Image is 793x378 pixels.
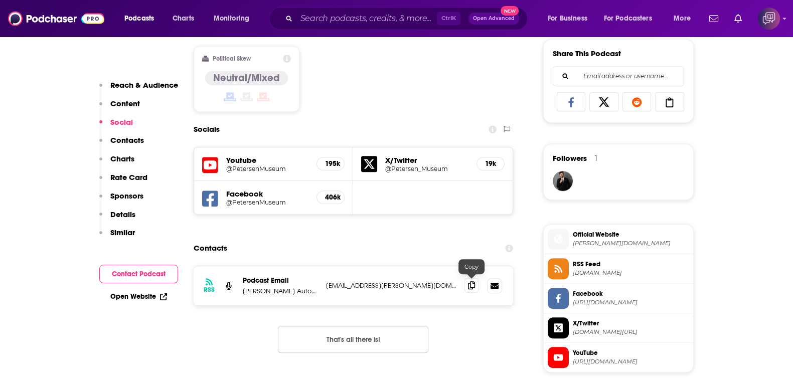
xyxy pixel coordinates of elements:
[194,239,227,258] h2: Contacts
[573,348,689,357] span: YouTube
[667,11,703,27] button: open menu
[758,8,780,30] span: Logged in as corioliscompany
[705,10,722,27] a: Show notifications dropdown
[557,92,586,111] a: Share on Facebook
[595,154,597,163] div: 1
[204,286,215,294] h3: RSS
[296,11,437,27] input: Search podcasts, credits, & more...
[548,347,689,368] a: YouTube[URL][DOMAIN_NAME]
[573,289,689,298] span: Facebook
[573,269,689,277] span: anchor.fm
[99,135,144,154] button: Contacts
[124,12,154,26] span: Podcasts
[243,287,318,295] p: [PERSON_NAME] Automotive Museum
[110,99,140,108] p: Content
[110,191,143,201] p: Sponsors
[548,229,689,250] a: Official Website[PERSON_NAME][DOMAIN_NAME]
[110,80,178,90] p: Reach & Audience
[99,117,133,136] button: Social
[226,189,309,199] h5: Facebook
[173,12,194,26] span: Charts
[573,319,689,328] span: X/Twitter
[548,12,587,26] span: For Business
[110,228,135,237] p: Similar
[110,154,134,163] p: Charts
[226,199,309,206] a: @PetersenMuseum
[110,117,133,127] p: Social
[553,153,587,163] span: Followers
[541,11,600,27] button: open menu
[553,49,621,58] h3: Share This Podcast
[226,165,309,172] a: @PetersenMuseum
[99,80,178,99] button: Reach & Audience
[573,358,689,365] span: https://www.youtube.com/@PetersenMuseum
[325,159,336,168] h5: 195k
[758,8,780,30] button: Show profile menu
[99,99,140,117] button: Content
[325,193,336,202] h5: 406k
[207,11,262,27] button: open menu
[553,171,573,191] img: JohirMia
[99,154,134,172] button: Charts
[548,288,689,309] a: Facebook[URL][DOMAIN_NAME]
[458,259,485,274] div: Copy
[573,230,689,239] span: Official Website
[243,276,318,285] p: Podcast Email
[99,228,135,246] button: Similar
[110,135,144,145] p: Contacts
[485,159,496,168] h5: 19k
[548,317,689,338] a: X/Twitter[DOMAIN_NAME][URL]
[622,92,652,111] a: Share on Reddit
[573,328,689,336] span: twitter.com/Petersen_Museum
[326,281,456,290] p: [EMAIL_ADDRESS][PERSON_NAME][DOMAIN_NAME]
[99,172,147,191] button: Rate Card
[548,258,689,279] a: RSS Feed[DOMAIN_NAME]
[110,292,167,301] a: Open Website
[213,55,251,62] h2: Political Skew
[99,191,143,210] button: Sponsors
[437,12,460,25] span: Ctrl K
[730,10,746,27] a: Show notifications dropdown
[573,299,689,306] span: https://www.facebook.com/PetersenMuseum
[758,8,780,30] img: User Profile
[226,155,309,165] h5: Youtube
[117,11,167,27] button: open menu
[655,92,684,111] a: Copy Link
[99,265,178,283] button: Contact Podcast
[99,210,135,228] button: Details
[674,12,691,26] span: More
[166,11,200,27] a: Charts
[213,72,280,84] h4: Neutral/Mixed
[561,67,676,86] input: Email address or username...
[473,16,515,21] span: Open Advanced
[597,11,667,27] button: open menu
[194,120,220,139] h2: Socials
[501,6,519,16] span: New
[589,92,618,111] a: Share on X/Twitter
[278,7,537,30] div: Search podcasts, credits, & more...
[110,172,147,182] p: Rate Card
[468,13,519,25] button: Open AdvancedNew
[385,155,468,165] h5: X/Twitter
[385,165,468,172] a: @Petersen_Museum
[214,12,249,26] span: Monitoring
[604,12,652,26] span: For Podcasters
[8,9,104,28] img: Podchaser - Follow, Share and Rate Podcasts
[573,260,689,269] span: RSS Feed
[553,66,684,86] div: Search followers
[278,326,428,353] button: Nothing here.
[110,210,135,219] p: Details
[573,240,689,247] span: petersen.org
